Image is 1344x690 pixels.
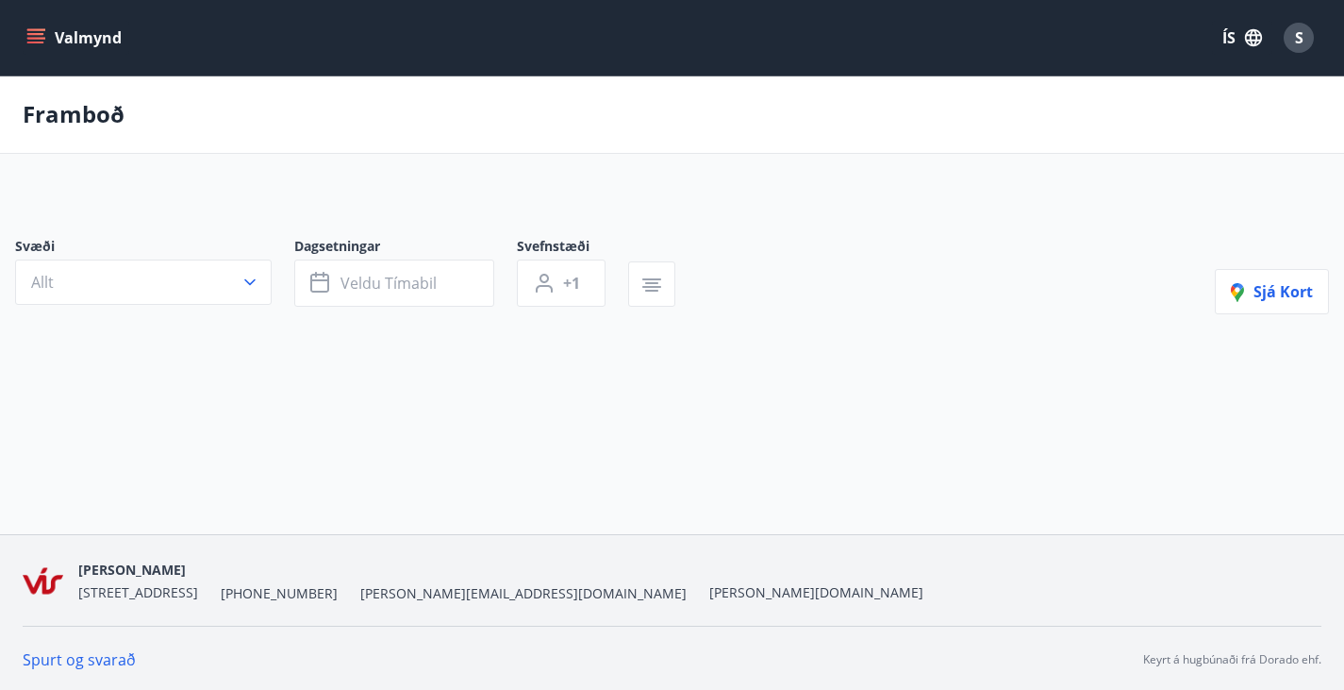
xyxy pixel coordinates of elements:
[517,237,628,260] span: Svefnstæði
[31,272,54,293] span: Allt
[294,237,517,260] span: Dagsetningar
[23,98,124,130] p: Framboð
[23,561,63,601] img: KLdt0xK1pgQPh9arYqkAgyEgeGrLnSBJDttyfTVn.png
[563,273,580,294] span: +1
[1212,21,1272,55] button: ÍS
[23,21,129,55] button: menu
[1295,27,1303,48] span: S
[360,584,687,603] span: [PERSON_NAME][EMAIL_ADDRESS][DOMAIN_NAME]
[221,584,338,603] span: [PHONE_NUMBER]
[517,260,606,307] button: +1
[15,237,294,260] span: Svæði
[340,273,437,294] span: Veldu tímabil
[294,260,494,307] button: Veldu tímabil
[709,583,923,601] a: [PERSON_NAME][DOMAIN_NAME]
[1276,15,1321,60] button: S
[1143,651,1321,668] p: Keyrt á hugbúnaði frá Dorado ehf.
[78,583,198,601] span: [STREET_ADDRESS]
[23,649,136,670] a: Spurt og svarað
[1215,269,1329,314] button: Sjá kort
[15,260,272,305] button: Allt
[1231,281,1313,302] span: Sjá kort
[78,561,186,579] span: [PERSON_NAME]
